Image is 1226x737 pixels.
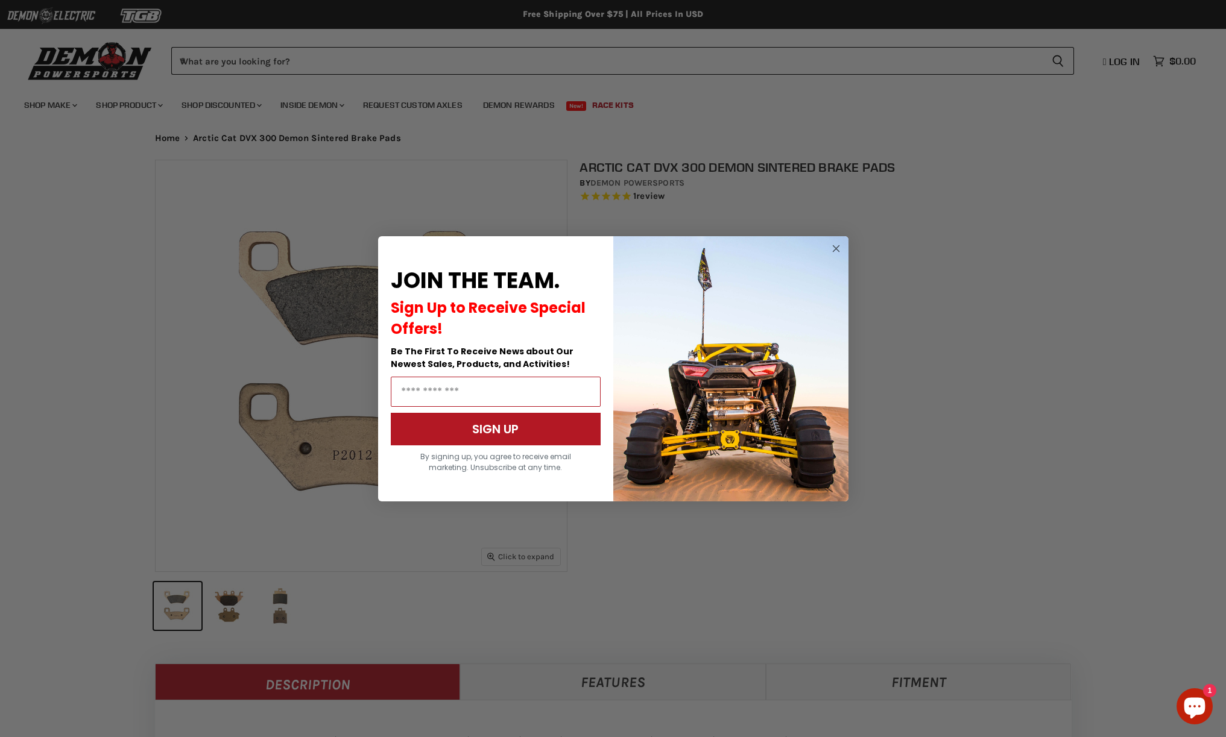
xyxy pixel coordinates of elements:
button: Close dialog [829,241,844,256]
span: Sign Up to Receive Special Offers! [391,298,586,339]
button: SIGN UP [391,413,601,445]
img: a9095488-b6e7-41ba-879d-588abfab540b.jpeg [613,236,848,501]
span: Be The First To Receive News about Our Newest Sales, Products, and Activities! [391,345,574,370]
input: Email Address [391,377,601,407]
span: JOIN THE TEAM. [391,265,560,296]
span: By signing up, you agree to receive email marketing. Unsubscribe at any time. [420,451,571,472]
inbox-online-store-chat: Shopify online store chat [1173,688,1216,727]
